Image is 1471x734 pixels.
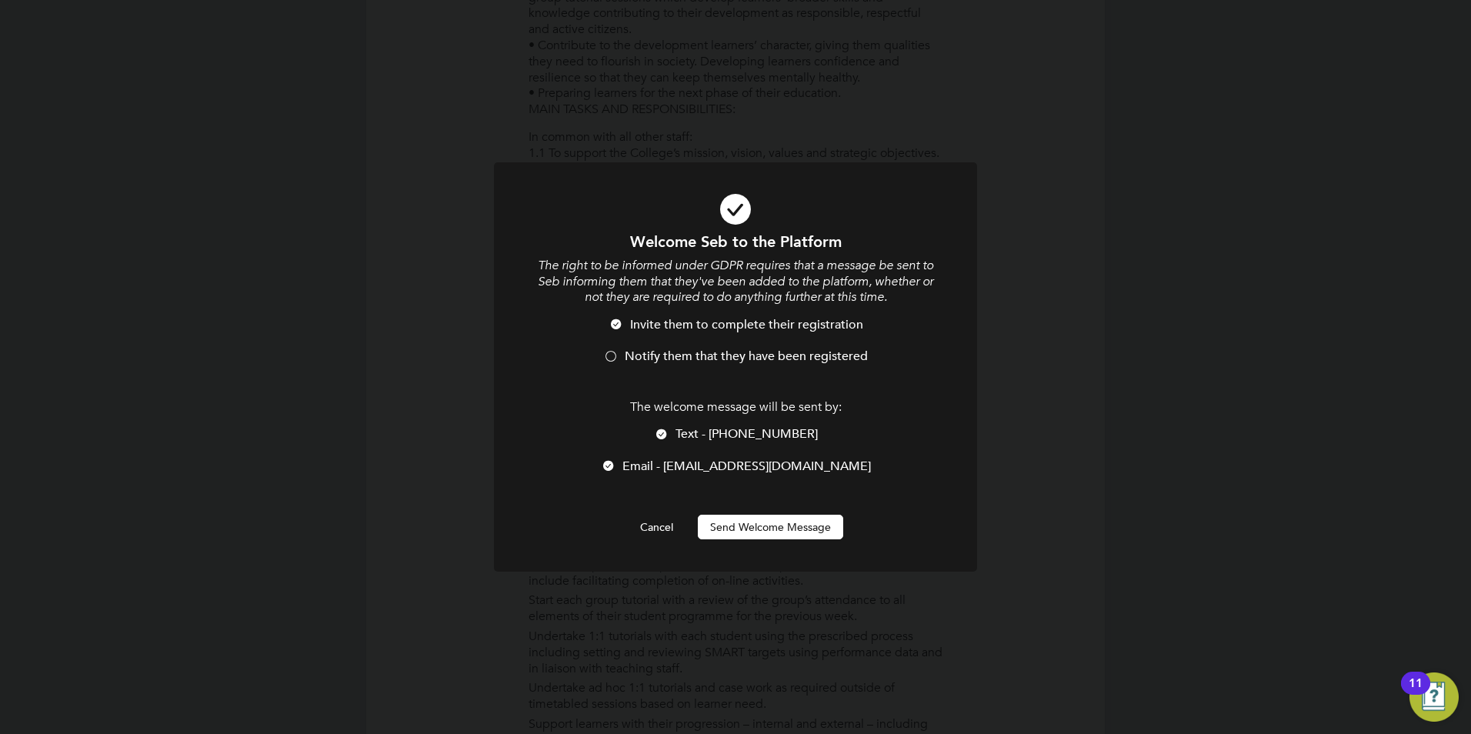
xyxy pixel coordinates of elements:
span: Invite them to complete their registration [630,317,863,332]
span: Text - [PHONE_NUMBER] [675,426,818,442]
div: 11 [1409,683,1423,703]
span: Email - [EMAIL_ADDRESS][DOMAIN_NAME] [622,459,871,474]
button: Cancel [628,515,685,539]
span: Notify them that they have been registered [625,349,868,364]
p: The welcome message will be sent by: [535,399,936,415]
i: The right to be informed under GDPR requires that a message be sent to Seb informing them that th... [538,258,933,305]
h1: Welcome Seb to the Platform [535,232,936,252]
button: Send Welcome Message [698,515,843,539]
button: Open Resource Center, 11 new notifications [1409,672,1459,722]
